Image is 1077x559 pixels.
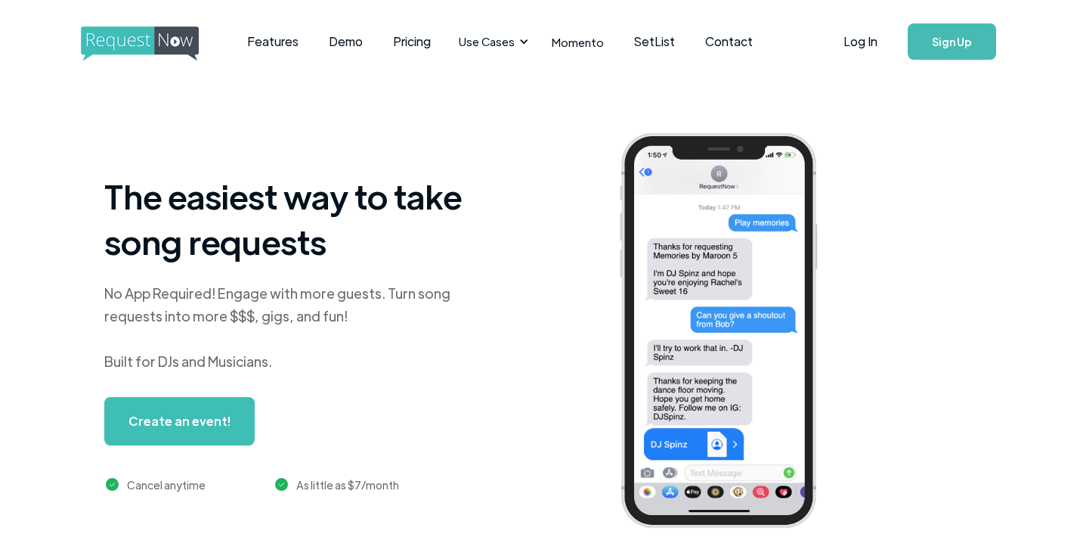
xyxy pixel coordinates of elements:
img: green checkmark [106,478,119,491]
img: green checkmark [275,478,288,491]
div: As little as $7/month [296,476,399,494]
a: Log In [828,15,893,68]
a: Features [232,18,314,65]
div: Use Cases [459,33,515,50]
a: home [81,26,194,57]
a: Pricing [378,18,446,65]
a: Momento [537,20,619,64]
img: requestnow logo [81,26,227,61]
a: Demo [314,18,378,65]
a: Contact [690,18,768,65]
a: Create an event! [104,397,255,446]
a: Sign Up [908,23,996,60]
h1: The easiest way to take song requests [104,173,482,264]
div: No App Required! Engage with more guests. Turn song requests into more $$$, gigs, and fun! Built ... [104,282,482,373]
div: Use Cases [450,18,533,65]
img: iphone screenshot [602,123,858,544]
div: Cancel anytime [127,476,206,494]
a: SetList [619,18,690,65]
